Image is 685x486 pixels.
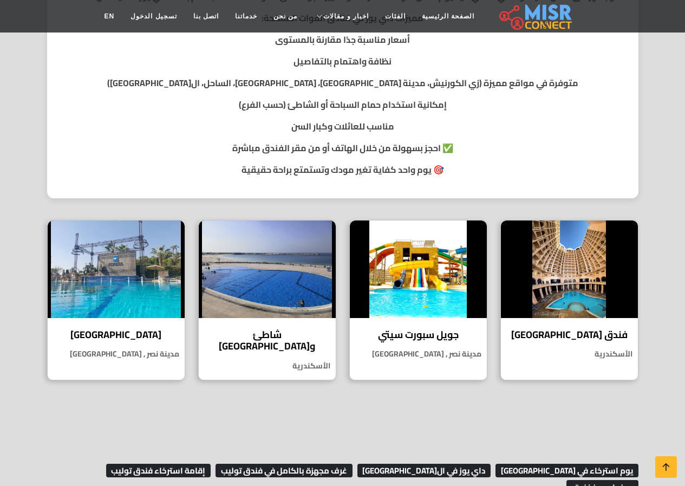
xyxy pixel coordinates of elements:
[185,6,227,27] a: اتصل بنا
[242,161,444,178] strong: 🎯 يوم واحد كفاية تغير مودك وتستمتع براحة حقيقية
[350,221,487,318] img: جويل سبورت سيتي
[106,464,211,478] span: إقامة استرخاء فندق توليب
[227,6,265,27] a: خدماتنا
[343,220,494,380] a: جويل سبورت سيتي جويل سبورت سيتي مدينة نصر , [GEOGRAPHIC_DATA]
[56,329,177,341] h4: [GEOGRAPHIC_DATA]
[501,348,638,360] p: الأسكندرية
[357,464,491,478] span: داي يوز في ال[GEOGRAPHIC_DATA]
[265,6,305,27] a: من نحن
[239,96,447,113] strong: إمكانية استخدام حمام السباحة أو الشاطئ (حسب الفرع)
[207,329,328,352] h4: شاطئ و[GEOGRAPHIC_DATA]
[358,329,479,341] h4: جويل سبورت سيتي
[414,6,482,27] a: الصفحة الرئيسية
[96,6,123,27] a: EN
[493,462,638,478] a: يوم استرخاء في [GEOGRAPHIC_DATA]
[122,6,185,27] a: تسجيل الدخول
[232,140,453,156] strong: ✅ احجز بسهولة من خلال الهاتف أو من مقر الفندق مباشرة
[216,464,353,478] span: غرف مجهزة بالكامل في فندق توليب
[355,462,491,478] a: داي يوز في ال[GEOGRAPHIC_DATA]
[48,348,185,360] p: مدينة نصر , [GEOGRAPHIC_DATA]
[377,6,414,27] a: الفئات
[275,31,410,48] strong: أسعار مناسبة جدًا مقارنة بالمستوى
[494,220,645,380] a: فندق توليب الإسكندرية فندق [GEOGRAPHIC_DATA] الأسكندرية
[213,462,353,478] a: غرف مجهزة بالكامل في فندق توليب
[103,462,211,478] a: إقامة استرخاء فندق توليب
[48,221,185,318] img: فندق الماسة
[509,329,630,341] h4: فندق [GEOGRAPHIC_DATA]
[499,3,572,30] img: main.misr_connect
[501,221,638,318] img: فندق توليب الإسكندرية
[291,118,394,134] strong: مناسب للعائلات وكبار السن
[323,11,369,21] span: اخبار و مقالات
[350,348,487,360] p: مدينة نصر , [GEOGRAPHIC_DATA]
[199,221,336,318] img: شاطئ وفندق جولدن جويل
[293,53,392,69] strong: نظافة واهتمام بالتفاصيل
[107,75,578,91] strong: متوفرة في مواقع مميزة (زي الكورنيش، مدينة [GEOGRAPHIC_DATA]، [GEOGRAPHIC_DATA]، الساحل، ال[GEOGRA...
[41,220,192,380] a: فندق الماسة [GEOGRAPHIC_DATA] مدينة نصر , [GEOGRAPHIC_DATA]
[305,6,377,27] a: اخبار و مقالات
[495,464,638,478] span: يوم استرخاء في [GEOGRAPHIC_DATA]
[192,220,343,380] a: شاطئ وفندق جولدن جويل شاطئ و[GEOGRAPHIC_DATA] الأسكندرية
[199,360,336,372] p: الأسكندرية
